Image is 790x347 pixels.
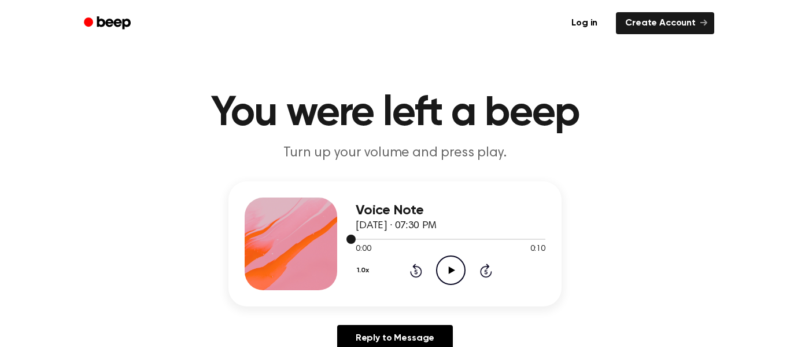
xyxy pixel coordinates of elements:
span: [DATE] · 07:30 PM [356,221,437,231]
h1: You were left a beep [99,93,691,134]
button: 1.0x [356,261,373,280]
span: 0:00 [356,243,371,255]
p: Turn up your volume and press play. [173,144,617,163]
a: Create Account [616,12,714,34]
h3: Voice Note [356,203,545,218]
a: Log in [560,10,609,36]
a: Beep [76,12,141,35]
span: 0:10 [530,243,545,255]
